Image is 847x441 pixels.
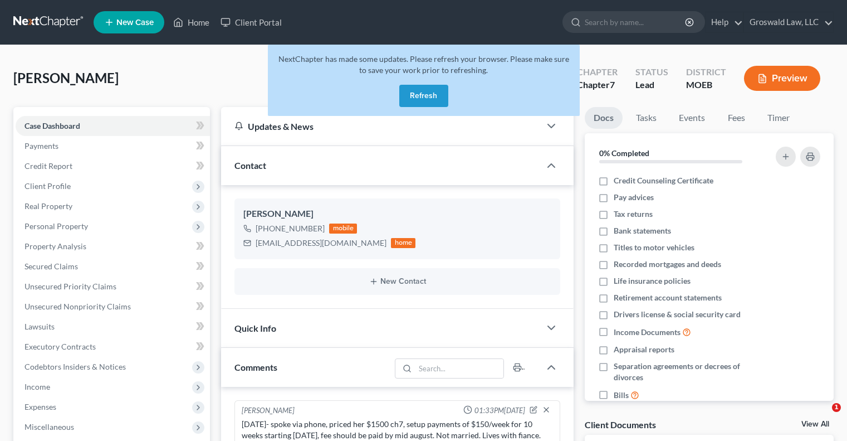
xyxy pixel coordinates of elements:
a: Case Dashboard [16,116,210,136]
div: [PERSON_NAME] [243,207,551,221]
div: Client Documents [585,419,656,430]
span: NextChapter has made some updates. Please refresh your browser. Please make sure to save your wor... [278,54,569,75]
span: Credit Report [25,161,72,171]
div: Chapter [577,66,618,79]
a: Fees [718,107,754,129]
span: 01:33PM[DATE] [474,405,525,416]
div: Chapter [577,79,618,91]
span: Appraisal reports [614,344,674,355]
span: Secured Claims [25,261,78,271]
a: Groswald Law, LLC [744,12,833,32]
a: Home [168,12,215,32]
a: Docs [585,107,623,129]
a: Help [706,12,743,32]
span: Codebtors Insiders & Notices [25,362,126,371]
span: Executory Contracts [25,342,96,351]
span: Comments [234,362,277,372]
span: Recorded mortgages and deeds [614,259,721,270]
a: Secured Claims [16,256,210,277]
a: Unsecured Priority Claims [16,277,210,297]
span: Client Profile [25,181,71,191]
span: Bank statements [614,225,671,236]
span: Life insurance policies [614,275,691,287]
div: Lead [635,79,668,91]
span: Property Analysis [25,241,86,251]
span: Income Documents [614,327,680,338]
span: [PERSON_NAME] [13,70,119,86]
div: [PERSON_NAME] [242,405,295,416]
span: Personal Property [25,221,88,231]
iframe: Intercom live chat [809,403,836,430]
span: 1 [832,403,841,412]
span: Bills [614,390,629,401]
a: Payments [16,136,210,156]
div: MOEB [686,79,726,91]
span: Separation agreements or decrees of divorces [614,361,762,383]
a: Credit Report [16,156,210,176]
a: View All [801,420,829,428]
a: Tasks [627,107,665,129]
a: Property Analysis [16,236,210,256]
div: [EMAIL_ADDRESS][DOMAIN_NAME] [256,238,386,249]
a: Timer [758,107,799,129]
a: Lawsuits [16,317,210,337]
input: Search... [415,359,504,378]
div: mobile [329,224,357,234]
span: Lawsuits [25,322,55,331]
span: Real Property [25,201,72,211]
button: Preview [744,66,820,91]
button: Refresh [399,85,448,107]
span: Payments [25,141,58,151]
a: Client Portal [215,12,287,32]
span: Contact [234,160,266,171]
span: 7 [610,79,615,90]
a: Events [670,107,714,129]
div: Updates & News [234,120,527,132]
span: Miscellaneous [25,422,74,432]
div: Status [635,66,668,79]
span: Unsecured Nonpriority Claims [25,302,131,311]
a: Unsecured Nonpriority Claims [16,297,210,317]
span: Expenses [25,402,56,411]
input: Search by name... [585,12,687,32]
div: home [391,238,415,248]
a: Executory Contracts [16,337,210,357]
span: Drivers license & social security card [614,309,741,320]
span: Pay advices [614,192,654,203]
span: Income [25,382,50,391]
span: Titles to motor vehicles [614,242,694,253]
span: Quick Info [234,323,276,333]
div: District [686,66,726,79]
span: Credit Counseling Certificate [614,175,713,186]
button: New Contact [243,277,551,286]
span: Retirement account statements [614,292,722,303]
span: Unsecured Priority Claims [25,282,116,291]
span: New Case [116,18,154,27]
div: [PHONE_NUMBER] [256,223,325,234]
span: Case Dashboard [25,121,80,130]
span: Tax returns [614,209,653,220]
strong: 0% Completed [599,148,649,158]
